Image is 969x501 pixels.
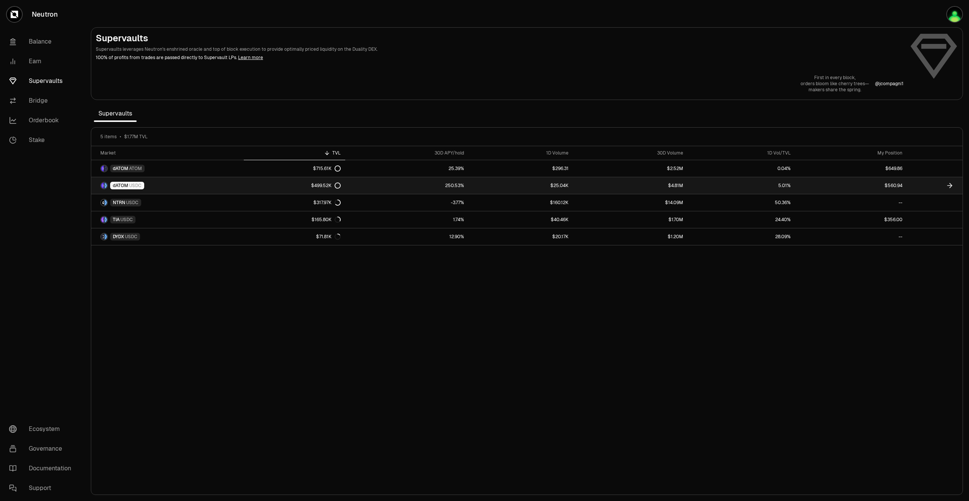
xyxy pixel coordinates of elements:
[801,75,869,93] a: First in every block,orders bloom like cherry trees—makers share the spring.
[3,130,82,150] a: Stake
[3,478,82,498] a: Support
[875,81,904,87] p: @ jcompagni1
[688,194,795,211] a: 50.36%
[795,160,907,177] a: $649.86
[113,234,124,240] span: DYDX
[469,228,573,245] a: $20.17K
[244,194,345,211] a: $317.97K
[96,46,904,53] p: Supervaults leverages Neutron's enshrined oracle and top of block execution to provide optimally ...
[469,160,573,177] a: $296.31
[573,194,688,211] a: $14.09M
[101,183,104,189] img: dATOM Logo
[100,150,239,156] div: Market
[104,234,107,240] img: USDC Logo
[101,234,104,240] img: DYDX Logo
[129,165,142,172] span: ATOM
[469,211,573,228] a: $40.46K
[91,211,244,228] a: TIA LogoUSDC LogoTIAUSDC
[101,200,104,206] img: NTRN Logo
[345,160,469,177] a: 25.39%
[800,150,902,156] div: My Position
[469,194,573,211] a: $160.12K
[795,194,907,211] a: --
[573,160,688,177] a: $2.52M
[244,228,345,245] a: $71.81K
[345,228,469,245] a: 12.90%
[3,52,82,71] a: Earn
[801,87,869,93] p: makers share the spring.
[101,217,104,223] img: TIA Logo
[795,177,907,194] a: $560.94
[3,419,82,439] a: Ecosystem
[91,194,244,211] a: NTRN LogoUSDC LogoNTRNUSDC
[801,75,869,81] p: First in every block,
[113,183,128,189] span: dATOM
[875,81,904,87] a: @jcompagni1
[688,211,795,228] a: 24.40%
[578,150,683,156] div: 30D Volume
[104,165,107,172] img: ATOM Logo
[573,228,688,245] a: $1.20M
[244,160,345,177] a: $715.61K
[3,71,82,91] a: Supervaults
[795,228,907,245] a: --
[688,177,795,194] a: 5.01%
[345,177,469,194] a: 250.53%
[244,177,345,194] a: $499.52K
[126,200,139,206] span: USDC
[248,150,341,156] div: TVL
[113,165,128,172] span: dATOM
[125,234,137,240] span: USDC
[345,211,469,228] a: 1.74%
[91,228,244,245] a: DYDX LogoUSDC LogoDYDXUSDC
[120,217,133,223] span: USDC
[96,32,904,44] h2: Supervaults
[113,200,125,206] span: NTRN
[688,160,795,177] a: 0.04%
[129,183,142,189] span: USDC
[947,7,962,22] img: portefeuilleterra
[113,217,120,223] span: TIA
[473,150,569,156] div: 1D Volume
[692,150,791,156] div: 1D Vol/TVL
[238,55,263,61] a: Learn more
[91,177,244,194] a: dATOM LogoUSDC LogodATOMUSDC
[3,111,82,130] a: Orderbook
[91,160,244,177] a: dATOM LogoATOM LogodATOMATOM
[3,439,82,459] a: Governance
[104,200,107,206] img: USDC Logo
[801,81,869,87] p: orders bloom like cherry trees—
[96,54,904,61] p: 100% of profits from trades are passed directly to Supervault LPs.
[573,211,688,228] a: $1.70M
[573,177,688,194] a: $4.81M
[313,165,341,172] div: $715.61K
[313,200,341,206] div: $317.97K
[312,217,341,223] div: $165.80K
[3,32,82,52] a: Balance
[688,228,795,245] a: 28.09%
[100,134,117,140] span: 5 items
[101,165,104,172] img: dATOM Logo
[345,194,469,211] a: -3.77%
[795,211,907,228] a: $356.00
[94,106,137,121] span: Supervaults
[244,211,345,228] a: $165.80K
[104,217,107,223] img: USDC Logo
[3,91,82,111] a: Bridge
[469,177,573,194] a: $25.04K
[311,183,341,189] div: $499.52K
[316,234,341,240] div: $71.81K
[350,150,464,156] div: 30D APY/hold
[3,459,82,478] a: Documentation
[124,134,148,140] span: $1.77M TVL
[104,183,107,189] img: USDC Logo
